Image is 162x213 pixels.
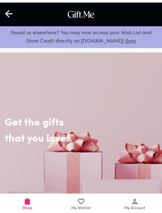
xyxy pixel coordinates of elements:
span: Shop [22,202,32,209]
h2: Get the gifts [5,95,157,127]
a: My Wishlist [54,191,108,213]
p: Found us elsewhere? You may now access your Wish List and Store Credit directly on [DOMAIN_NAME]! [5,26,157,43]
span: My Wishlist [71,203,91,209]
a: My Account [108,191,162,213]
span: My Account [124,203,145,209]
h2: that you love! [5,130,157,143]
img: GiftMe Logo [66,7,96,17]
a: Sync [125,36,136,41]
a: Shop [1,191,54,213]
